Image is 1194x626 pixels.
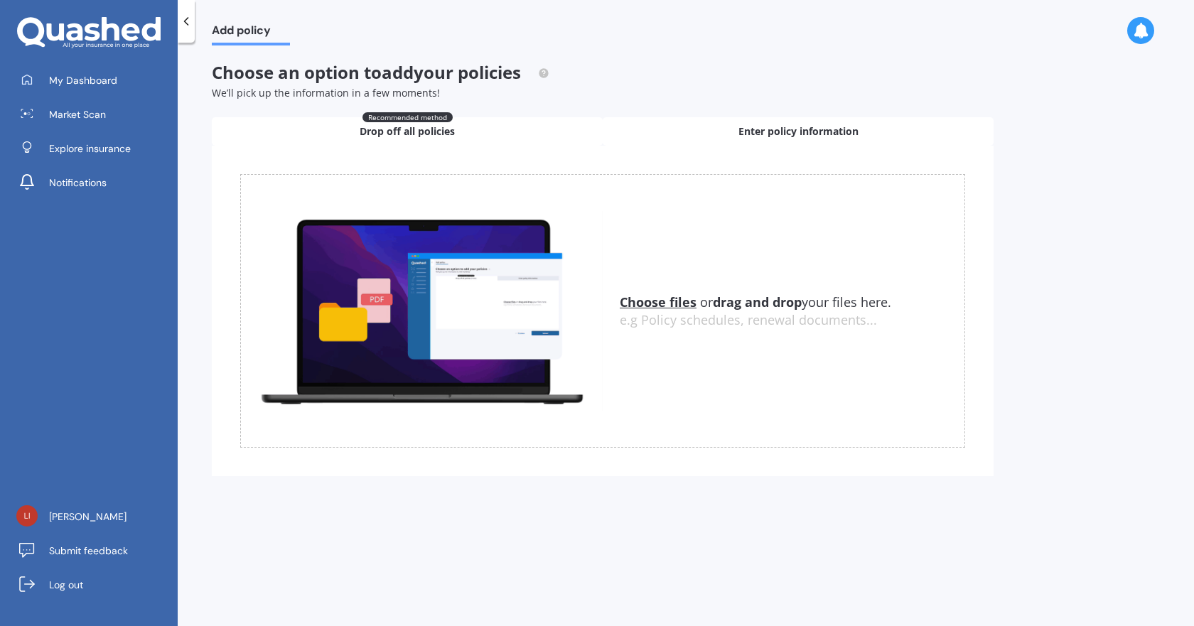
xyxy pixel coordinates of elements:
[620,313,964,328] div: e.g Policy schedules, renewal documents...
[49,141,131,156] span: Explore insurance
[620,293,891,311] span: or your files here.
[212,60,549,84] span: Choose an option
[49,107,106,122] span: Market Scan
[11,100,178,129] a: Market Scan
[49,578,83,592] span: Log out
[49,176,107,190] span: Notifications
[241,211,603,411] img: upload.de96410c8ce839c3fdd5.gif
[11,134,178,163] a: Explore insurance
[360,124,455,139] span: Drop off all policies
[364,60,521,84] span: to add your policies
[212,23,290,43] span: Add policy
[620,293,696,311] u: Choose files
[49,544,128,558] span: Submit feedback
[11,502,178,531] a: [PERSON_NAME]
[16,505,38,527] img: 9c10fdcf947242e6fa6b6d92b807f8d0
[362,112,453,122] span: Recommended method
[11,571,178,599] a: Log out
[49,73,117,87] span: My Dashboard
[212,86,440,99] span: We’ll pick up the information in a few moments!
[11,168,178,197] a: Notifications
[713,293,802,311] b: drag and drop
[738,124,859,139] span: Enter policy information
[49,509,127,524] span: [PERSON_NAME]
[11,536,178,565] a: Submit feedback
[11,66,178,95] a: My Dashboard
